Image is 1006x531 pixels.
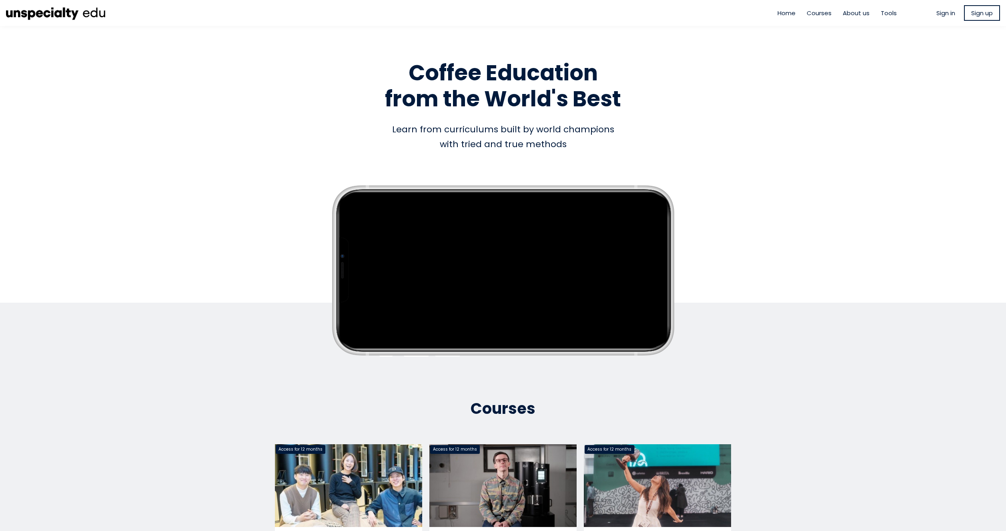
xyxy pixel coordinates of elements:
span: Sign up [971,8,993,18]
a: Sign in [936,8,955,18]
h1: Coffee Education from the World's Best [275,60,731,112]
h2: Courses [275,399,731,418]
img: ec8cb47d53a36d742fcbd71bcb90b6e6.png [6,4,106,22]
a: About us [843,8,870,18]
a: Tools [881,8,897,18]
div: Learn from curriculums built by world champions with tried and true methods [275,122,731,152]
a: Home [778,8,796,18]
a: Courses [807,8,832,18]
a: Sign up [964,5,1000,21]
